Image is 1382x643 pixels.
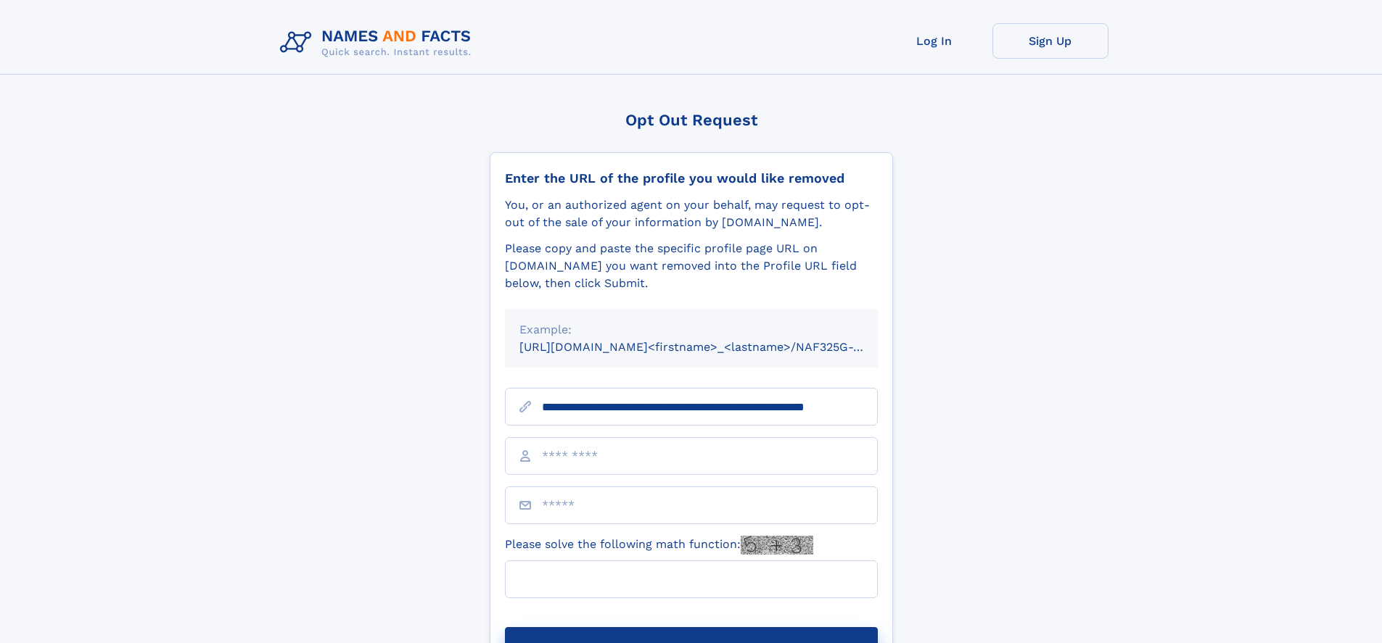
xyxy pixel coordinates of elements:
[490,111,893,129] div: Opt Out Request
[519,340,905,354] small: [URL][DOMAIN_NAME]<firstname>_<lastname>/NAF325G-xxxxxxxx
[274,23,483,62] img: Logo Names and Facts
[876,23,992,59] a: Log In
[505,196,878,231] div: You, or an authorized agent on your behalf, may request to opt-out of the sale of your informatio...
[519,321,863,339] div: Example:
[505,536,813,555] label: Please solve the following math function:
[505,170,878,186] div: Enter the URL of the profile you would like removed
[505,240,878,292] div: Please copy and paste the specific profile page URL on [DOMAIN_NAME] you want removed into the Pr...
[992,23,1109,59] a: Sign Up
